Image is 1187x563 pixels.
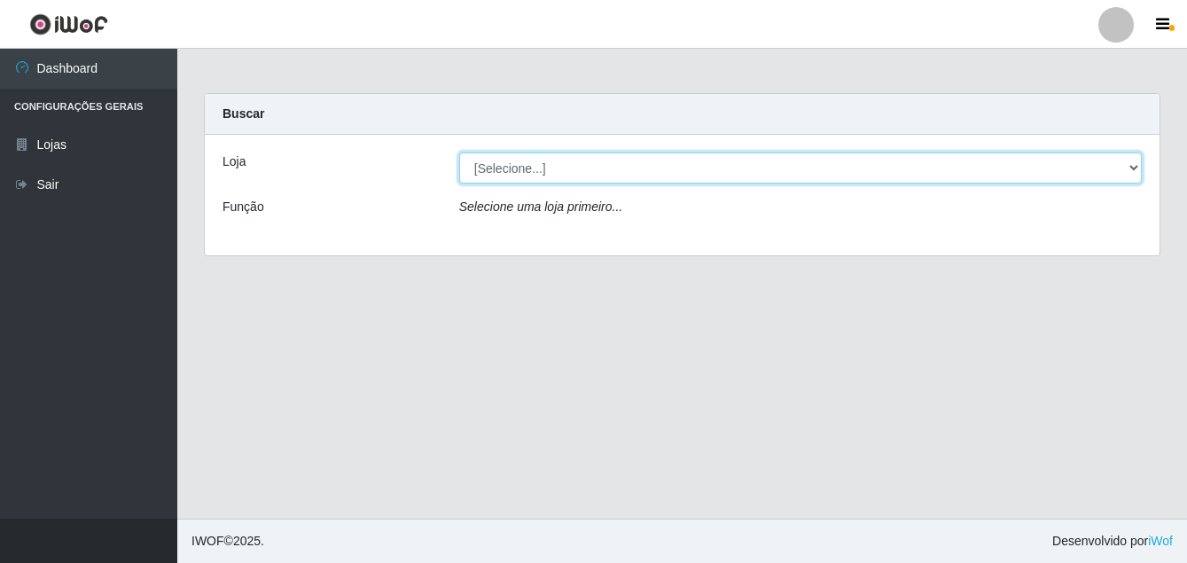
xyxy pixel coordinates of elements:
[459,199,622,214] i: Selecione uma loja primeiro...
[1052,532,1173,551] span: Desenvolvido por
[1148,534,1173,548] a: iWof
[191,532,264,551] span: © 2025 .
[29,13,108,35] img: CoreUI Logo
[223,198,264,216] label: Função
[191,534,224,548] span: IWOF
[223,152,246,171] label: Loja
[223,106,264,121] strong: Buscar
